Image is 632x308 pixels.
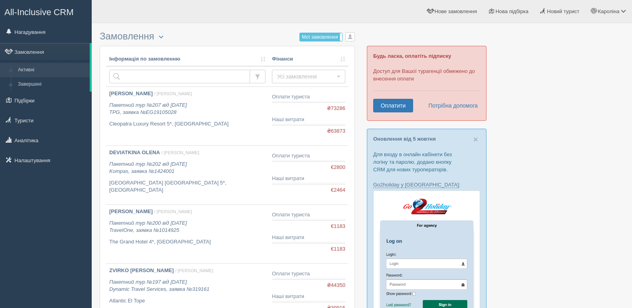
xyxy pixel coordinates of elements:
b: [PERSON_NAME] [109,208,153,214]
a: Фінанси [272,55,345,63]
p: Atlantic El Tope [109,297,266,305]
label: Мої замовлення [300,33,342,41]
b: ZVIRKO [PERSON_NAME] [109,267,174,273]
p: Для входу в онлайн кабінети без логіну та паролю, додано кнопку CRM для нових туроператорів. [373,151,480,173]
span: Усі замовлення [277,73,335,80]
a: Активні [14,63,90,77]
div: Наші витрати [272,293,345,300]
span: €2800 [331,164,345,171]
div: Оплати туриста [272,152,345,160]
div: Наші витрати [272,175,345,182]
a: All-Inclusive CRM [0,0,91,22]
span: Нова підбірка [496,8,529,14]
a: Оплатити [373,99,413,112]
a: Завершені [14,77,90,92]
div: Наші витрати [272,234,345,241]
span: €1183 [331,245,345,253]
span: / [PERSON_NAME] [161,150,199,155]
a: Оновлення від 5 жовтня [373,136,436,142]
p: : [373,181,480,188]
b: Будь ласка, оплатіть підписку [373,53,451,59]
span: × [473,135,478,144]
span: / [PERSON_NAME] [154,209,192,214]
span: Новий турист [547,8,579,14]
a: Go2holiday у [GEOGRAPHIC_DATA] [373,182,459,188]
a: Потрібна допомога [423,99,478,112]
p: The Grand Hotel 4*, [GEOGRAPHIC_DATA] [109,238,266,246]
b: DEVIATKINA OLENA [109,149,160,155]
div: Наші витрати [272,116,345,124]
i: Пакетний тур №197 від [DATE] Dynamic Travel Services, заявка №319161 [109,279,209,292]
span: €2464 [331,186,345,194]
span: ₴44350 [327,282,345,289]
div: Оплати туриста [272,93,345,101]
p: [GEOGRAPHIC_DATA] [GEOGRAPHIC_DATA] 5*, [GEOGRAPHIC_DATA] [109,179,266,194]
div: Оплати туриста [272,270,345,278]
input: Пошук за номером замовлення, ПІБ або паспортом туриста [109,70,250,83]
i: Пакетний тур №207 від [DATE] TPG, заявка №EG19105028 [109,102,187,116]
b: [PERSON_NAME] [109,90,153,96]
span: ₴63873 [327,128,345,135]
div: Оплати туриста [272,211,345,219]
a: [PERSON_NAME] / [PERSON_NAME] Пакетний тур №207 від [DATE]TPG, заявка №EG19105028 Cleopatra Luxur... [106,87,269,145]
i: Пакетний тур №202 від [DATE] Kompas, заявка №1424001 [109,161,187,175]
span: / [PERSON_NAME] [175,268,213,273]
a: Інформація по замовленню [109,55,266,63]
span: Нове замовлення [435,8,477,14]
i: Пакетний тур №200 від [DATE] TravelOne, заявка №1014925 [109,220,187,233]
h3: Замовлення [100,31,355,42]
div: Доступ для Вашої турагенції обмежено до внесення оплати [367,46,486,121]
a: [PERSON_NAME] / [PERSON_NAME] Пакетний тур №200 від [DATE]TravelOne, заявка №1014925 The Grand Ho... [106,205,269,263]
button: Close [473,135,478,143]
button: Усі замовлення [272,70,345,83]
span: All-Inclusive CRM [4,7,74,17]
span: Кароліна [598,8,620,14]
p: Cleopatra Luxury Resort 5*, [GEOGRAPHIC_DATA] [109,120,266,128]
span: ₴73286 [327,105,345,112]
a: DEVIATKINA OLENA / [PERSON_NAME] Пакетний тур №202 від [DATE]Kompas, заявка №1424001 [GEOGRAPHIC_... [106,146,269,204]
span: / [PERSON_NAME] [154,91,192,96]
span: €1183 [331,223,345,230]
